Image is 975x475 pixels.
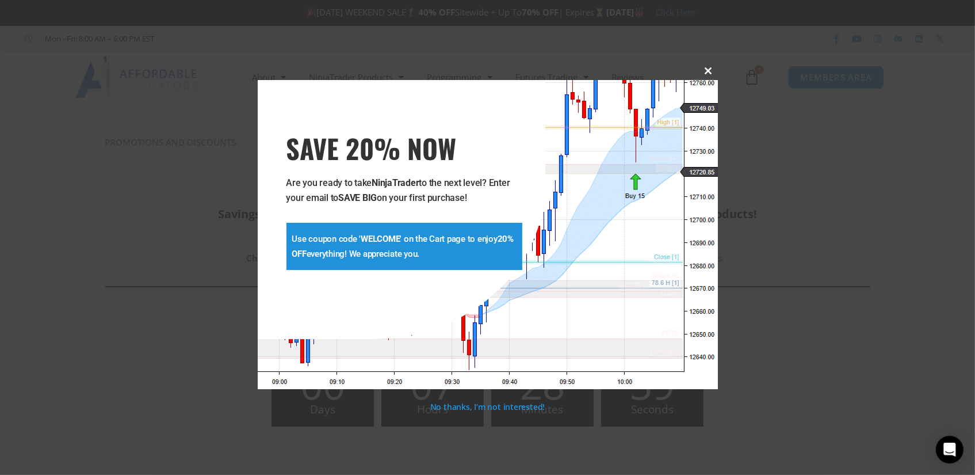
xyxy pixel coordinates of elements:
[361,234,400,244] strong: WELCOME
[292,231,517,261] p: Use coupon code ' ' on the Cart page to enjoy everything! We appreciate you.
[338,192,377,203] strong: SAVE BIG
[286,132,522,164] span: SAVE 20% NOW
[430,401,545,412] a: No thanks, I’m not interested!
[936,436,963,463] div: Open Intercom Messenger
[372,177,419,188] strong: NinjaTrader
[286,176,522,206] p: Are you ready to take to the next level? Enter your email to on your first purchase!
